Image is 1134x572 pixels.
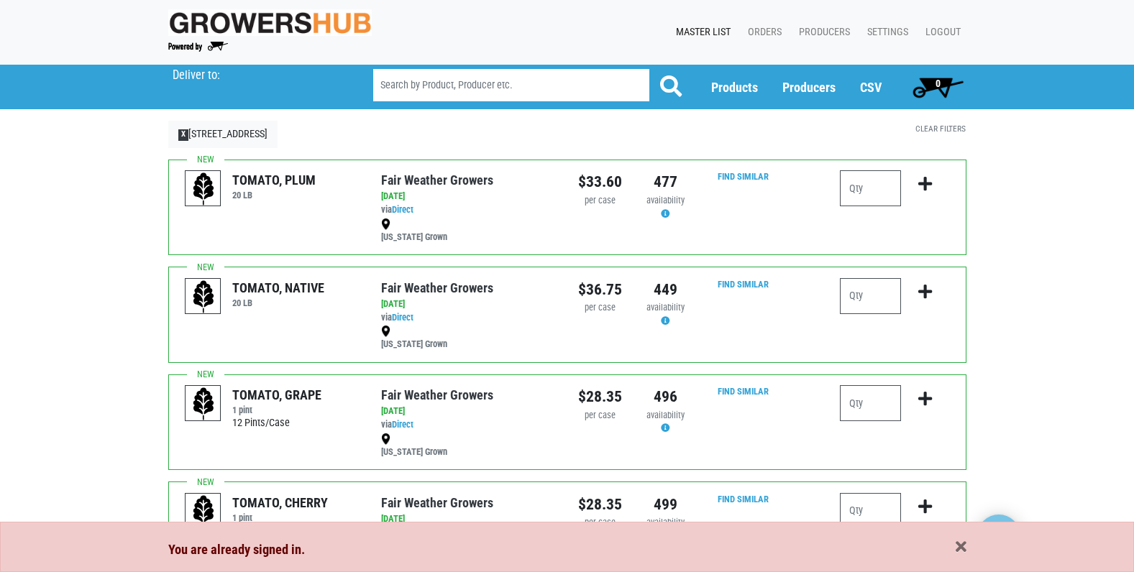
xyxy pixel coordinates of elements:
div: via [381,418,556,432]
input: Qty [840,385,901,421]
h6: 20 LB [232,297,324,308]
div: 496 [644,385,687,408]
a: Find Similar [718,171,769,182]
div: [DATE] [381,190,556,203]
div: per case [578,301,622,315]
div: $33.60 [578,170,622,193]
div: TOMATO, GRAPE [232,385,321,405]
h6: 1 pint [232,512,328,523]
a: Find Similar [718,494,769,504]
span: availability [646,195,685,206]
div: [US_STATE] Grown [381,432,556,459]
img: original-fc7597fdc6adbb9d0e2ae620e786d1a2.jpg [168,9,372,36]
a: Find Similar [718,386,769,397]
input: Qty [840,170,901,206]
span: 12 Pints/Case [232,417,290,429]
a: CSV [860,80,882,95]
div: [DATE] [381,405,556,418]
div: per case [578,409,622,423]
div: TOMATO, NATIVE [232,278,324,297]
img: placeholder-variety-43d6402dacf2d531de610a020419775a.svg [186,171,221,207]
img: Powered by Big Wheelbarrow [168,42,228,52]
span: Market 32, Torrington #156, 156 [173,65,347,83]
div: $28.35 [578,493,622,516]
a: Fair Weather Growers [381,495,493,510]
a: Direct [392,419,413,430]
a: Producers [787,19,856,46]
div: $36.75 [578,278,622,301]
a: Find Similar [718,279,769,290]
img: map_marker-0e94453035b3232a4d21701695807de9.png [381,218,390,230]
div: per case [578,516,622,530]
span: 0 [936,78,941,89]
span: availability [646,410,685,420]
p: Deliver to: [173,68,337,83]
a: Producers [782,80,836,95]
a: X[STREET_ADDRESS] [168,121,278,148]
a: Master List [664,19,736,46]
span: availability [646,517,685,527]
div: per case [578,194,622,208]
div: [US_STATE] Grown [381,325,556,352]
div: 449 [644,278,687,301]
img: placeholder-variety-43d6402dacf2d531de610a020419775a.svg [186,494,221,530]
a: Orders [736,19,787,46]
a: Fair Weather Growers [381,387,493,402]
a: Clear Filters [915,124,966,134]
img: map_marker-0e94453035b3232a4d21701695807de9.png [381,326,390,337]
img: placeholder-variety-43d6402dacf2d531de610a020419775a.svg [186,279,221,315]
div: $28.35 [578,385,622,408]
a: 0 [906,73,970,101]
div: [US_STATE] Grown [381,217,556,244]
input: Qty [840,278,901,314]
h6: 20 LB [232,190,316,200]
div: [DATE] [381,297,556,311]
a: Fair Weather Growers [381,172,493,188]
div: You are already signed in. [168,540,966,560]
a: Direct [392,204,413,215]
div: via [381,311,556,325]
input: Qty [840,493,901,529]
div: via [381,203,556,217]
a: Fair Weather Growers [381,280,493,295]
input: Search by Product, Producer etc. [373,69,649,101]
a: Logout [914,19,966,46]
h6: 1 pint [232,405,321,415]
div: TOMATO, PLUM [232,170,316,190]
div: TOMATO, CHERRY [232,493,328,512]
div: 477 [644,170,687,193]
div: 499 [644,493,687,516]
span: X [178,129,189,141]
div: [DATE] [381,512,556,526]
a: Products [711,80,758,95]
img: map_marker-0e94453035b3232a4d21701695807de9.png [381,433,390,445]
a: Settings [856,19,914,46]
img: placeholder-variety-43d6402dacf2d531de610a020419775a.svg [186,386,221,422]
a: Direct [392,312,413,323]
span: availability [646,302,685,313]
